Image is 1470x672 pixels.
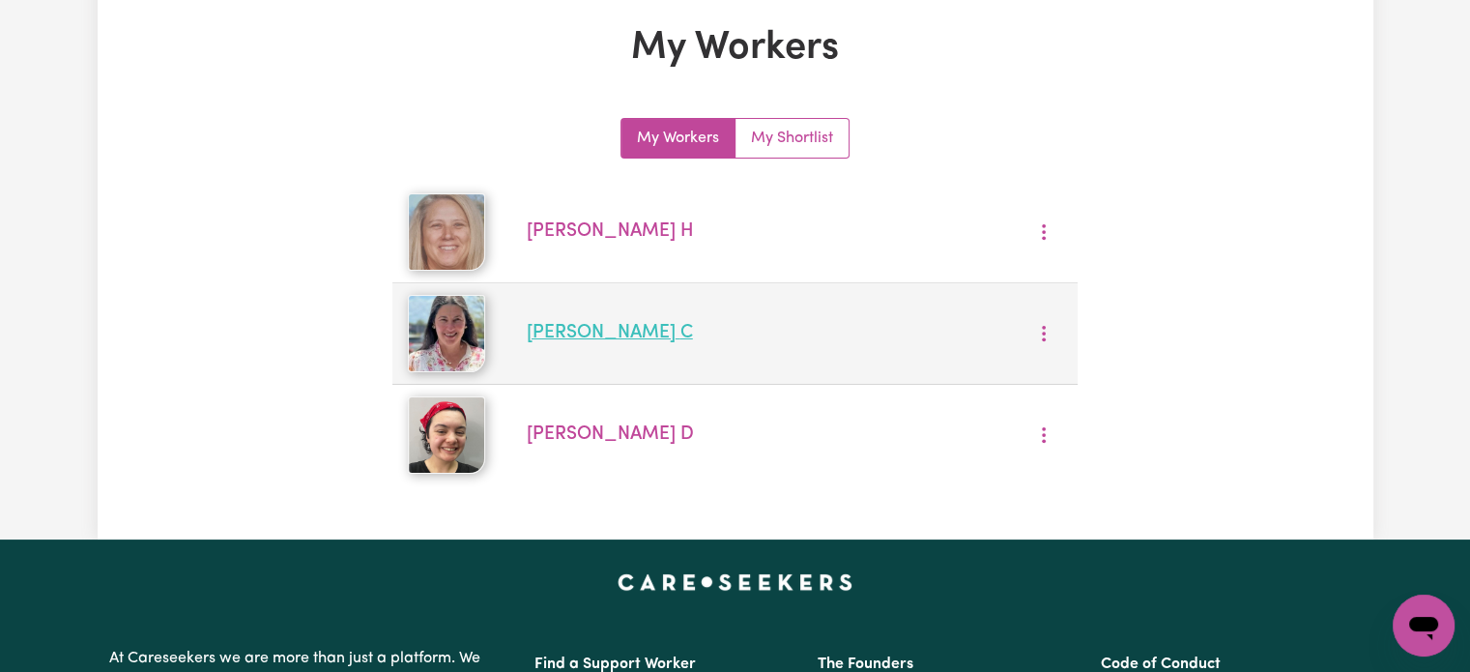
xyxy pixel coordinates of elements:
[618,574,852,590] a: Careseekers home page
[818,657,913,672] a: The Founders
[1393,595,1455,657] iframe: Button to launch messaging window
[1025,421,1062,451] button: More options
[534,657,696,672] a: Find a Support Worker
[621,119,735,158] a: My Workers
[408,396,485,474] img: Julia D
[527,324,693,342] a: [PERSON_NAME] C
[1025,319,1062,349] button: More options
[527,222,694,241] a: [PERSON_NAME] H
[735,119,849,158] a: My Shortlist
[1025,218,1062,248] button: More options
[408,193,485,271] img: Michelle H
[527,425,694,444] a: [PERSON_NAME] D
[1101,657,1221,672] a: Code of Conduct
[322,25,1149,72] h1: My Workers
[408,295,485,372] img: Maria C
